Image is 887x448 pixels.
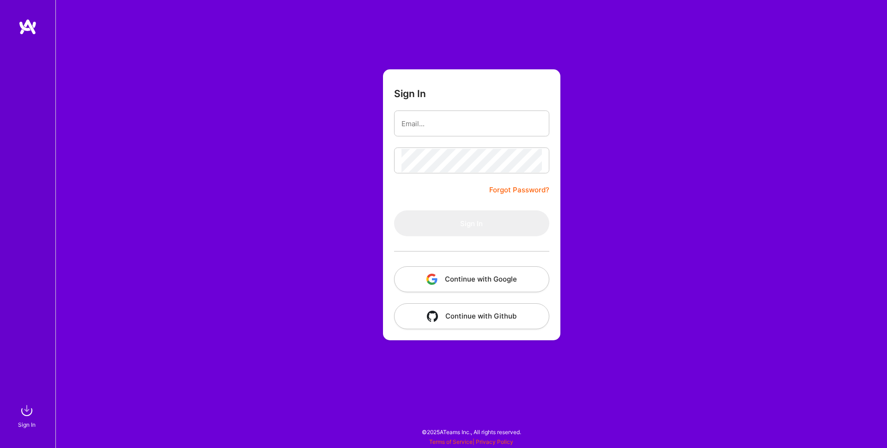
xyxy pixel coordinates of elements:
[394,266,549,292] button: Continue with Google
[55,420,887,443] div: © 2025 ATeams Inc., All rights reserved.
[476,438,513,445] a: Privacy Policy
[489,184,549,196] a: Forgot Password?
[394,303,549,329] button: Continue with Github
[429,438,473,445] a: Terms of Service
[401,112,542,135] input: Email...
[18,420,36,430] div: Sign In
[427,311,438,322] img: icon
[394,88,426,99] h3: Sign In
[18,401,36,420] img: sign in
[19,401,36,430] a: sign inSign In
[426,274,437,285] img: icon
[429,438,513,445] span: |
[394,210,549,236] button: Sign In
[18,18,37,35] img: logo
